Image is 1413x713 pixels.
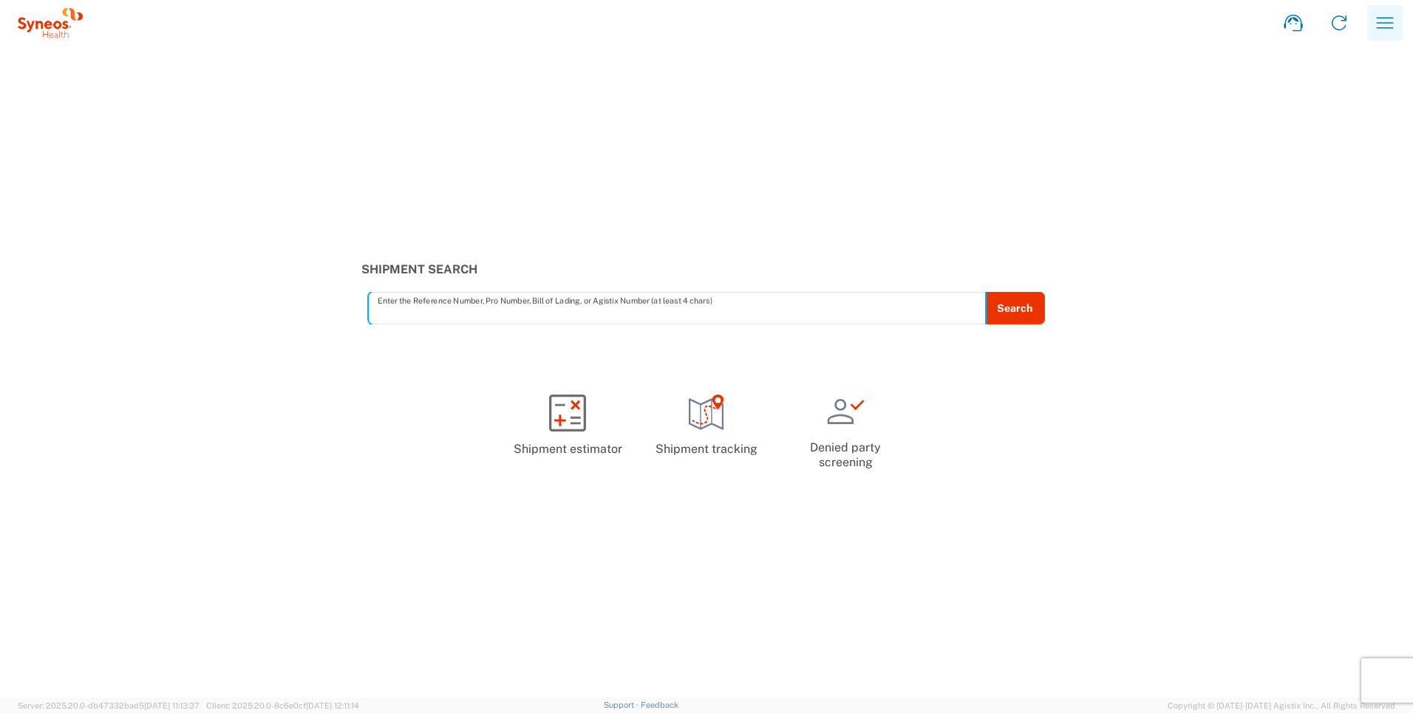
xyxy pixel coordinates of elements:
[604,700,641,709] a: Support
[985,292,1045,324] button: Search
[18,701,200,710] span: Server: 2025.20.0-db47332bad5
[144,701,200,710] span: [DATE] 11:13:37
[1168,699,1395,712] span: Copyright © [DATE]-[DATE] Agistix Inc., All Rights Reserved
[504,381,631,470] a: Shipment estimator
[206,701,359,710] span: Client: 2025.20.0-8c6e0cf
[306,701,359,710] span: [DATE] 12:11:14
[361,262,1052,276] h3: Shipment Search
[641,700,678,709] a: Feedback
[643,381,770,470] a: Shipment tracking
[782,381,909,481] a: Denied party screening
